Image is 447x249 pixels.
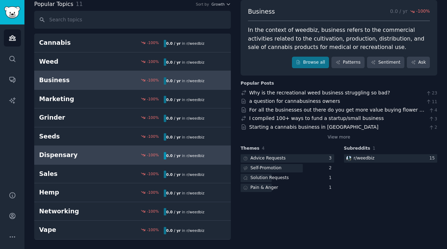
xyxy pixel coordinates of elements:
[249,90,390,95] a: Why is the recreational weed business struggling so bad?
[262,146,265,151] span: 4
[426,90,437,97] span: 23
[250,165,281,171] div: Self-Promotion
[147,190,159,195] div: -100 %
[373,146,375,151] span: 1
[166,41,181,45] b: 0.0 / yr
[34,34,231,52] a: Cannabis-100%0.0 / yrin r/weedbiz
[196,2,209,7] div: Sort by
[249,115,384,121] a: I compiled 100+ ways to fund a startup/small business
[166,135,181,139] b: 0.0 / yr
[428,107,437,114] span: 4
[241,164,334,173] a: Self-Promotion2
[164,208,207,215] div: in
[164,190,207,197] div: in
[34,221,231,240] a: Vape-100%0.0 / yrin r/weedbiz
[39,57,101,66] h2: Weed
[426,99,437,105] span: 11
[164,77,207,85] div: in
[186,135,204,139] span: r/ weedbiz
[147,227,159,232] div: -100 %
[39,226,101,234] h2: Vape
[164,115,207,122] div: in
[186,172,204,177] span: r/ weedbiz
[39,207,101,216] h2: Networking
[39,38,101,47] h2: Cannabis
[186,191,204,195] span: r/ weedbiz
[147,134,159,139] div: -100 %
[250,155,286,162] div: Advice Requests
[249,107,425,120] a: For all the businesses out there do you get more value buying flower or pre rolls?
[34,165,231,184] a: Sales-100%0.0 / yrin r/weedbiz
[147,115,159,120] div: -100 %
[241,184,334,192] a: Pain & Anger1
[166,154,181,158] b: 0.0 / yr
[250,185,278,191] div: Pain & Anger
[241,174,334,183] a: Solution Requests1
[164,133,207,141] div: in
[331,57,364,69] a: Patterns
[166,172,181,177] b: 0.0 / yr
[329,175,334,181] div: 1
[166,210,181,214] b: 0.0 / yr
[186,79,204,83] span: r/ weedbiz
[249,124,379,130] a: Starting a cannabis business in [GEOGRAPHIC_DATA]
[34,52,231,71] a: Weed-100%0.0 / yrin r/weedbiz
[329,185,334,191] div: 1
[76,1,83,7] span: 11
[34,108,231,127] a: Grinder-100%0.0 / yrin r/weedbiz
[329,155,334,162] div: 3
[164,227,207,234] div: in
[39,170,101,178] h2: Sales
[34,90,231,109] a: Marketing-100%0.0 / yrin r/weedbiz
[344,145,371,152] span: Subreddits
[147,171,159,176] div: -100 %
[166,116,181,120] b: 0.0 / yr
[39,76,101,85] h2: Business
[250,175,289,181] div: Solution Requests
[186,116,204,120] span: r/ weedbiz
[166,191,181,195] b: 0.0 / yr
[292,57,329,69] a: Browse all
[39,113,101,122] h2: Grinder
[248,26,430,52] div: In the context of weedbiz, business refers to the commercial activities related to the cultivatio...
[428,124,437,131] span: 2
[429,155,437,162] div: 15
[166,60,181,64] b: 0.0 / yr
[166,228,181,233] b: 0.0 / yr
[39,95,101,104] h2: Marketing
[4,6,20,19] img: GummySearch logo
[147,59,159,64] div: -100 %
[248,7,275,16] span: Business
[166,79,181,83] b: 0.0 / yr
[428,116,437,122] span: 3
[344,154,438,163] a: weedbizr/weedbiz15
[407,57,430,69] a: Ask
[164,40,207,47] div: in
[34,11,231,29] input: Search topics
[164,58,207,66] div: in
[346,156,351,161] img: weedbiz
[39,132,101,141] h2: Seeds
[147,78,159,83] div: -100 %
[367,57,404,69] a: Sentiment
[186,41,204,45] span: r/ weedbiz
[164,171,207,178] div: in
[34,127,231,146] a: Seeds-100%0.0 / yrin r/weedbiz
[241,145,259,152] span: Themes
[147,209,159,214] div: -100 %
[39,188,101,197] h2: Hemp
[241,80,274,87] div: Popular Posts
[186,154,204,158] span: r/ weedbiz
[390,7,430,16] p: 0.0 / yr
[34,71,231,90] a: Business-100%0.0 / yrin r/weedbiz
[147,40,159,45] div: -100 %
[186,228,204,233] span: r/ weedbiz
[39,151,101,159] h2: Dispensary
[164,152,207,159] div: in
[186,60,204,64] span: r/ weedbiz
[186,210,204,214] span: r/ weedbiz
[34,183,231,202] a: Hemp-100%0.0 / yrin r/weedbiz
[211,2,231,7] button: Growth
[186,98,204,102] span: r/ weedbiz
[249,98,340,104] a: a question for cannabusiness owners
